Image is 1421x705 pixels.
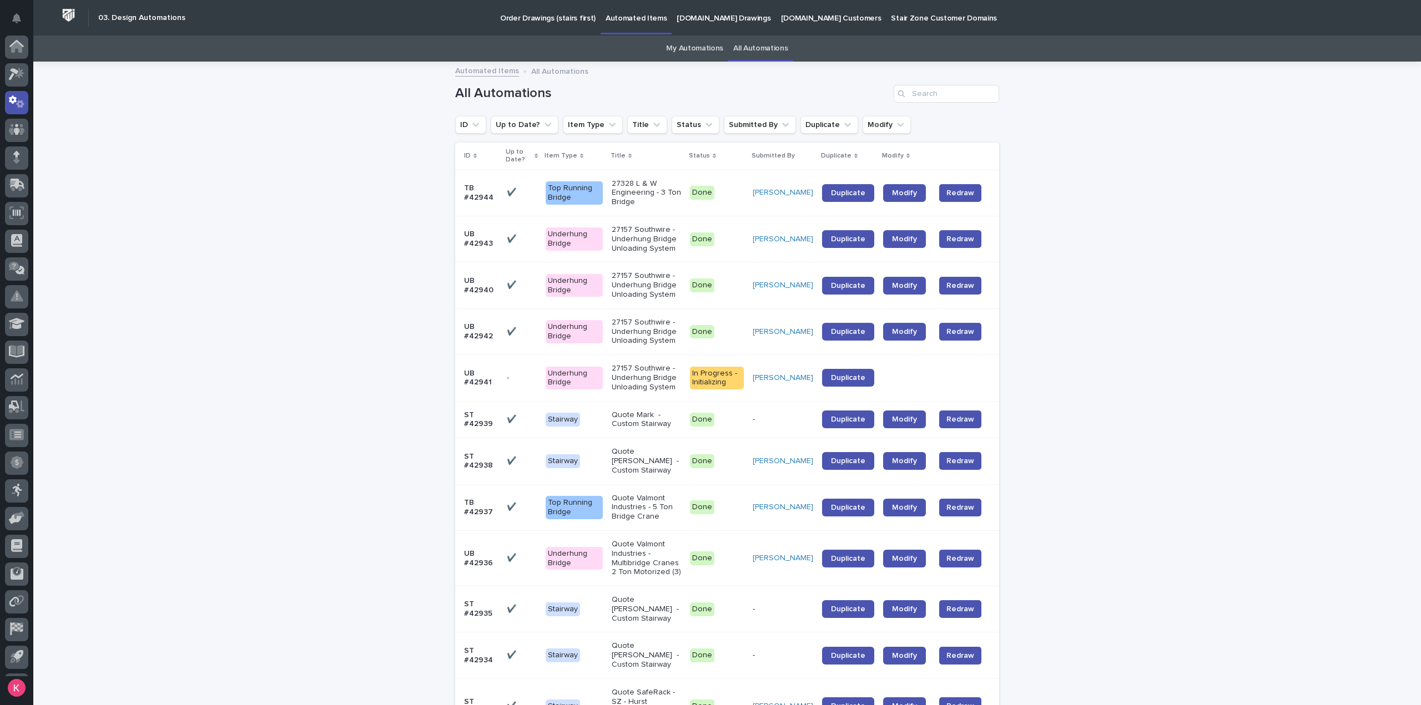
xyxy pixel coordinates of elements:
[822,452,874,470] a: Duplicate
[883,277,926,295] a: Modify
[612,595,681,623] p: Quote [PERSON_NAME] - Custom Stairway
[690,602,714,616] div: Done
[690,648,714,662] div: Done
[464,150,471,162] p: ID
[831,282,865,290] span: Duplicate
[546,274,603,297] div: Underhung Bridge
[863,116,911,134] button: Modify
[939,410,981,428] button: Redraw
[733,35,788,62] a: All Automations
[822,499,874,516] a: Duplicate
[946,326,974,337] span: Redraw
[672,116,719,134] button: Status
[831,457,865,465] span: Duplicate
[531,64,588,77] p: All Automations
[58,5,79,26] img: Workspace Logo
[883,184,926,202] a: Modify
[892,235,917,243] span: Modify
[753,503,813,512] a: [PERSON_NAME]
[831,415,865,423] span: Duplicate
[455,308,999,354] tr: UB #42942✔️✔️ Underhung Bridge27157 Southwire - Underhung Bridge Unloading SystemDone[PERSON_NAME...
[455,401,999,438] tr: ST #42939✔️✔️ StairwayQuote Mark - Custom StairwayDone-DuplicateModifyRedraw
[507,232,518,244] p: ✔️
[946,234,974,245] span: Redraw
[821,150,851,162] p: Duplicate
[455,530,999,586] tr: UB #42936✔️✔️ Underhung BridgeQuote Valmont Industries - Multibridge Cranes 2 Ton Motorized (3)Do...
[892,504,917,511] span: Modify
[939,323,981,341] button: Redraw
[690,367,744,390] div: In Progress - Initializing
[507,500,518,512] p: ✔️
[455,85,889,102] h1: All Automations
[753,373,813,383] a: [PERSON_NAME]
[939,550,981,567] button: Redraw
[546,367,603,390] div: Underhung Bridge
[5,7,28,30] button: Notifications
[612,410,681,429] p: Quote Mark - Custom Stairway
[690,232,714,246] div: Done
[831,605,865,613] span: Duplicate
[883,550,926,567] a: Modify
[892,457,917,465] span: Modify
[946,603,974,615] span: Redraw
[690,186,714,200] div: Done
[939,230,981,248] button: Redraw
[822,550,874,567] a: Duplicate
[822,323,874,341] a: Duplicate
[822,600,874,618] a: Duplicate
[892,652,917,660] span: Modify
[455,262,999,308] tr: UB #42940✔️✔️ Underhung Bridge27157 Southwire - Underhung Bridge Unloading SystemDone[PERSON_NAME...
[507,648,518,660] p: ✔️
[831,235,865,243] span: Duplicate
[546,227,603,251] div: Underhung Bridge
[883,410,926,428] a: Modify
[612,271,681,299] p: 27157 Southwire - Underhung Bridge Unloading System
[690,278,714,292] div: Done
[753,188,813,197] a: [PERSON_NAME]
[939,184,981,202] button: Redraw
[831,374,865,382] span: Duplicate
[507,371,511,383] p: -
[883,230,926,248] a: Modify
[939,277,981,295] button: Redraw
[455,170,999,216] tr: TB #42944✔️✔️ Top Running Bridge27328 L & W Engineering - 3 Ton BridgeDone[PERSON_NAME] Duplicate...
[546,648,580,662] div: Stairway
[612,494,681,521] p: Quote Valmont Industries - 5 Ton Bridge Crane
[546,413,580,427] div: Stairway
[690,413,714,427] div: Done
[464,452,498,471] p: ST #42938
[627,116,667,134] button: Title
[546,454,580,468] div: Stairway
[98,13,185,23] h2: 03. Design Automations
[946,187,974,199] span: Redraw
[507,325,518,337] p: ✔️
[690,454,714,468] div: Done
[666,35,723,62] a: My Automations
[939,499,981,516] button: Redraw
[946,455,974,466] span: Redraw
[946,502,974,513] span: Redraw
[753,235,813,244] a: [PERSON_NAME]
[612,225,681,253] p: 27157 Southwire - Underhung Bridge Unloading System
[612,447,681,475] p: Quote [PERSON_NAME] - Custom Stairway
[883,499,926,516] a: Modify
[753,457,813,466] a: [PERSON_NAME]
[546,496,603,519] div: Top Running Bridge
[464,369,498,388] p: UB #42941
[883,600,926,618] a: Modify
[939,452,981,470] button: Redraw
[822,410,874,428] a: Duplicate
[612,364,681,392] p: 27157 Southwire - Underhung Bridge Unloading System
[455,632,999,678] tr: ST #42934✔️✔️ StairwayQuote [PERSON_NAME] - Custom StairwayDone-DuplicateModifyRedraw
[612,641,681,669] p: Quote [PERSON_NAME] - Custom Stairway
[464,549,498,568] p: UB #42936
[464,600,498,618] p: ST #42935
[724,116,796,134] button: Submitted By
[507,413,518,424] p: ✔️
[831,328,865,336] span: Duplicate
[612,318,681,346] p: 27157 Southwire - Underhung Bridge Unloading System
[545,150,577,162] p: Item Type
[894,85,999,103] input: Search
[883,323,926,341] a: Modify
[546,320,603,343] div: Underhung Bridge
